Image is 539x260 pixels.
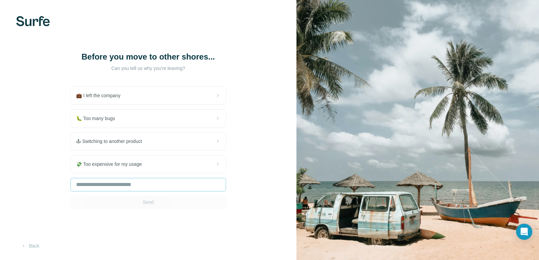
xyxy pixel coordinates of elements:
span: 💼 I left the company [76,92,126,99]
p: Can you tell us why you're leaving? [81,65,216,72]
img: Surfe's logo [16,16,50,26]
button: Back [16,240,44,252]
span: 🕹 Switching to another product [76,138,147,145]
span: 🐛 Too many bugs [76,115,121,122]
span: 💸 Too expensive for my usage [76,161,147,168]
h1: Before you move to other shores... [81,51,216,62]
div: Open Intercom Messenger [516,224,532,240]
